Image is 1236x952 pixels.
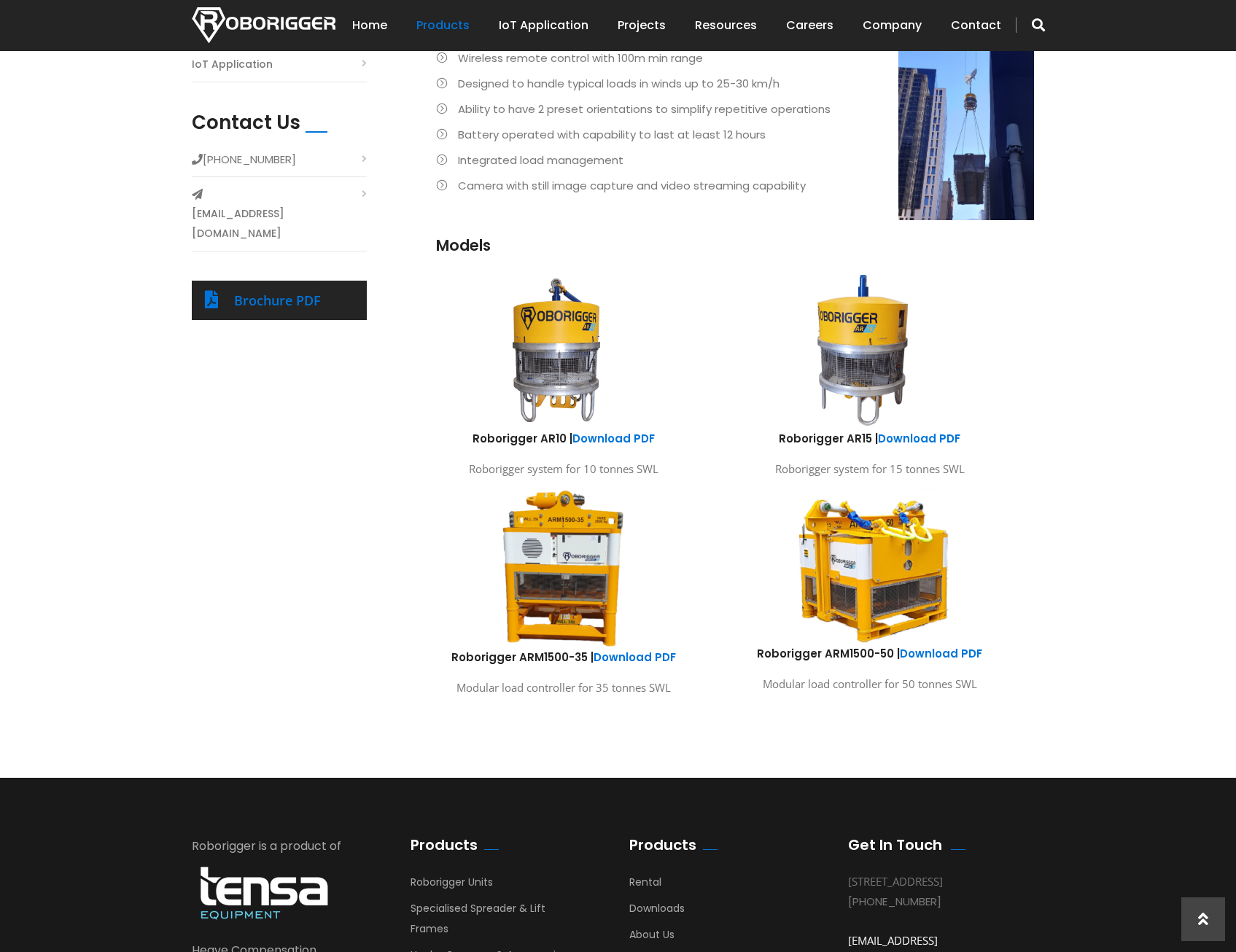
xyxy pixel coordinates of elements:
[421,431,706,446] h6: Roborigger AR10 |
[499,3,588,48] a: IoT Application
[436,74,1034,93] li: Designed to handle typical loads in winds up to 25-30 km/h
[411,901,545,943] a: Specialised Spreader & Lift Frames
[848,872,1023,891] div: [STREET_ADDRESS]
[848,836,942,854] h2: Get In Touch
[618,3,666,48] a: Projects
[695,3,757,48] a: Resources
[436,176,1034,195] li: Camera with still image capture and video streaming capability
[421,459,706,479] p: Roborigger system for 10 tonnes SWL
[421,649,706,665] h6: Roborigger ARM1500-35 |
[863,3,922,48] a: Company
[629,927,675,949] a: About Us
[629,836,696,854] h2: Products
[629,875,661,897] a: Rental
[192,112,300,134] h2: Contact Us
[411,836,478,854] h2: Products
[192,55,273,74] a: IoT Application
[436,48,1034,68] li: Wireless remote control with 100m min range
[436,125,1034,144] li: Battery operated with capability to last at least 12 hours
[572,431,655,446] a: Download PDF
[786,3,833,48] a: Careers
[951,3,1001,48] a: Contact
[878,431,960,446] a: Download PDF
[421,678,706,698] p: Modular load controller for 35 tonnes SWL
[436,150,1034,170] li: Integrated load management
[594,649,676,665] a: Download PDF
[192,7,335,43] img: Nortech
[192,149,367,177] li: [PHONE_NUMBER]
[728,459,1012,479] p: Roborigger system for 15 tonnes SWL
[728,431,1012,446] h6: Roborigger AR15 |
[436,99,1034,119] li: Ability to have 2 preset orientations to simplify repetitive operations
[416,3,470,48] a: Products
[848,891,1023,911] div: [PHONE_NUMBER]
[728,674,1012,694] p: Modular load controller for 50 tonnes SWL
[436,235,1034,256] h3: Models
[411,875,493,897] a: Roborigger Units
[234,292,321,309] a: Brochure PDF
[728,646,1012,661] h6: Roborigger ARM1500-50 |
[192,204,367,243] a: [EMAIL_ADDRESS][DOMAIN_NAME]
[900,646,982,661] a: Download PDF
[352,3,387,48] a: Home
[629,901,685,923] a: Downloads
